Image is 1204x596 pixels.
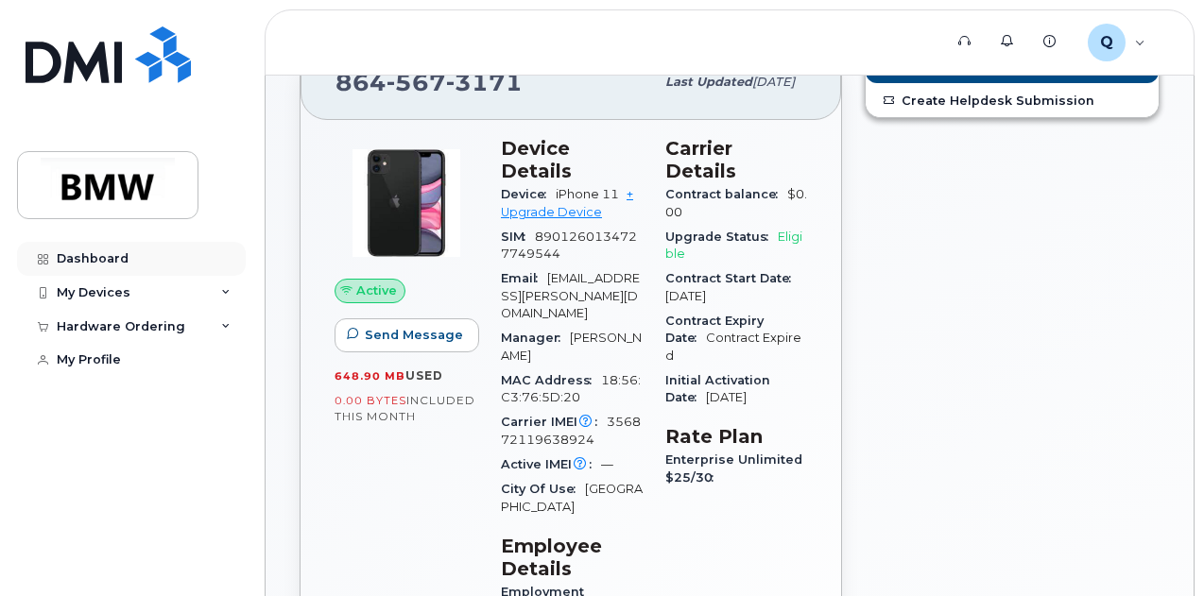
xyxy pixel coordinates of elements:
[665,137,807,182] h3: Carrier Details
[601,457,613,471] span: —
[501,415,641,446] span: 356872119638924
[665,331,801,362] span: Contract Expired
[1122,514,1190,582] iframe: Messenger Launcher
[501,230,637,261] span: 8901260134727749544
[665,187,807,218] span: $0.00
[665,271,800,285] span: Contract Start Date
[665,289,706,303] span: [DATE]
[665,373,770,404] span: Initial Activation Date
[501,482,585,496] span: City Of Use
[335,369,405,383] span: 648.90 MB
[335,394,406,407] span: 0.00 Bytes
[501,457,601,471] span: Active IMEI
[665,187,787,201] span: Contract balance
[501,187,633,218] a: + Upgrade Device
[501,271,640,320] span: [EMAIL_ADDRESS][PERSON_NAME][DOMAIN_NAME]
[335,68,523,96] span: 864
[365,326,463,344] span: Send Message
[501,331,570,345] span: Manager
[350,146,463,260] img: iPhone_11.jpg
[1100,31,1113,54] span: Q
[556,187,619,201] span: iPhone 11
[387,68,446,96] span: 567
[501,535,643,580] h3: Employee Details
[501,373,601,387] span: MAC Address
[1075,24,1159,61] div: QTF1616
[752,75,795,89] span: [DATE]
[665,75,752,89] span: Last updated
[501,230,535,244] span: SIM
[405,368,443,383] span: used
[501,482,643,513] span: [GEOGRAPHIC_DATA]
[665,230,778,244] span: Upgrade Status
[501,415,607,429] span: Carrier IMEI
[501,271,547,285] span: Email
[356,281,397,299] span: Active
[706,390,747,404] span: [DATE]
[501,187,556,201] span: Device
[665,314,764,345] span: Contract Expiry Date
[501,331,642,362] span: [PERSON_NAME]
[665,425,807,448] h3: Rate Plan
[335,318,479,352] button: Send Message
[446,68,523,96] span: 3171
[665,452,802,484] span: Enterprise Unlimited $25/30
[501,137,643,182] h3: Device Details
[866,83,1159,117] a: Create Helpdesk Submission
